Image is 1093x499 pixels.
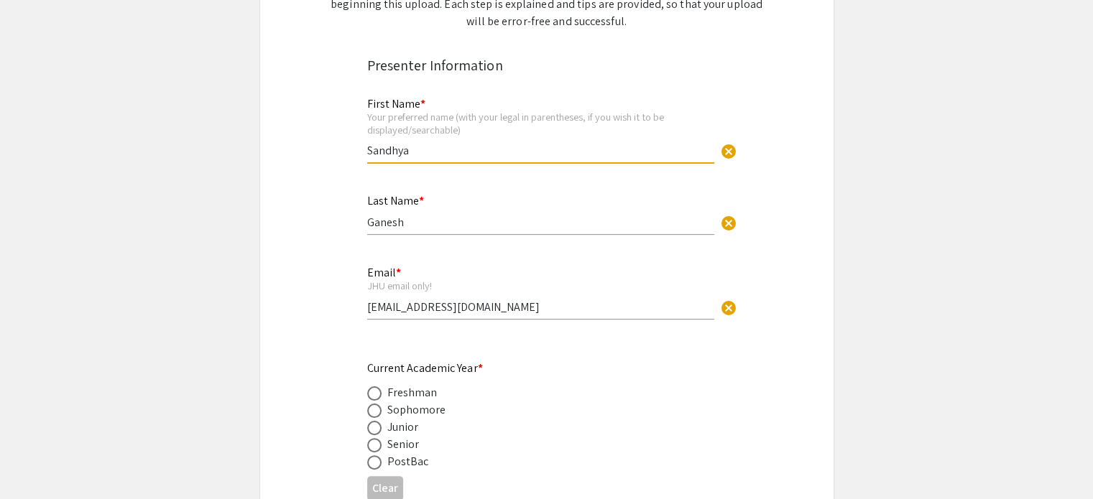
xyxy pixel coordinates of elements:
mat-label: Current Academic Year [367,360,483,376]
mat-label: First Name [367,96,425,111]
button: Clear [714,208,743,237]
div: Senior [387,436,420,453]
mat-label: Email [367,265,401,280]
span: cancel [720,299,737,317]
div: Junior [387,419,419,436]
div: Presenter Information [367,55,727,76]
span: cancel [720,215,737,232]
button: Clear [714,292,743,321]
button: Clear [714,136,743,165]
div: Freshman [387,384,438,401]
input: Type Here [367,215,714,230]
input: Type Here [367,299,714,314]
div: PostBac [387,453,429,470]
iframe: Chat [11,434,61,488]
div: Sophomore [387,401,446,419]
div: Your preferred name (with your legal in parentheses, if you wish it to be displayed/searchable) [367,111,714,136]
input: Type Here [367,143,714,158]
div: JHU email only! [367,279,714,292]
span: cancel [720,143,737,160]
mat-label: Last Name [367,193,424,208]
